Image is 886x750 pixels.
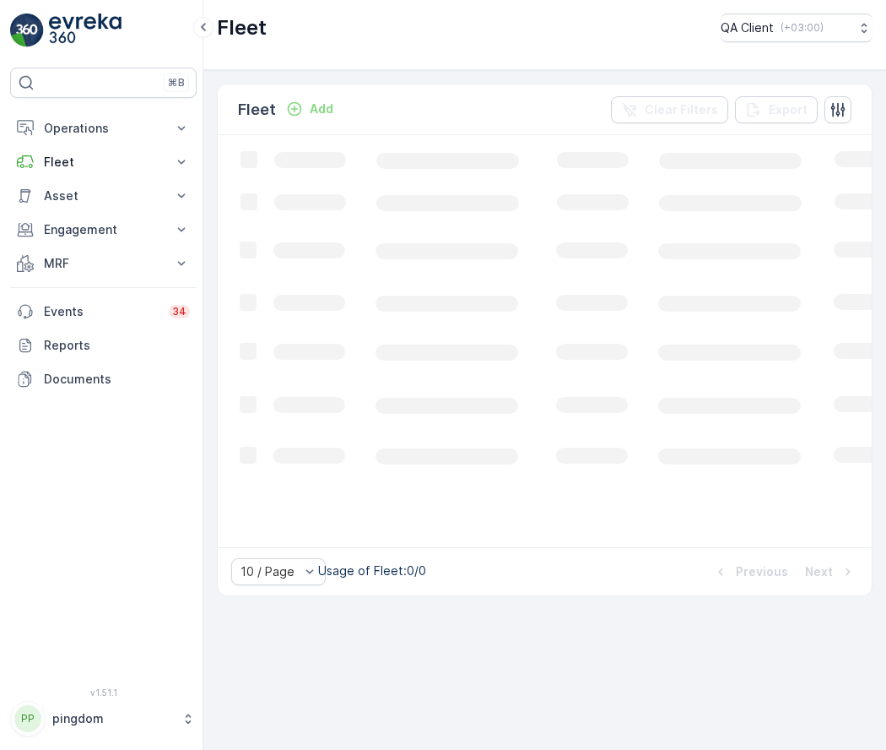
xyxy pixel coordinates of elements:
[14,705,41,732] div: PP
[44,120,163,137] p: Operations
[735,96,818,123] button: Export
[10,247,197,280] button: MRF
[44,337,190,354] p: Reports
[805,563,833,580] p: Next
[238,98,276,122] p: Fleet
[10,687,197,698] span: v 1.51.1
[10,14,44,47] img: logo
[611,96,728,123] button: Clear Filters
[10,362,197,396] a: Documents
[10,295,197,329] a: Events34
[721,19,774,36] p: QA Client
[645,101,718,118] p: Clear Filters
[44,187,163,204] p: Asset
[44,221,163,238] p: Engagement
[168,76,185,90] p: ⌘B
[10,145,197,179] button: Fleet
[10,179,197,213] button: Asset
[781,21,824,35] p: ( +03:00 )
[318,562,426,579] p: Usage of Fleet : 0/0
[279,99,340,119] button: Add
[721,14,872,42] button: QA Client(+03:00)
[44,303,159,320] p: Events
[769,101,808,118] p: Export
[736,563,788,580] p: Previous
[710,562,790,582] button: Previous
[172,305,186,318] p: 34
[10,111,197,145] button: Operations
[44,371,190,388] p: Documents
[10,329,197,362] a: Reports
[44,154,163,171] p: Fleet
[310,101,333,117] p: Add
[52,710,173,727] p: pingdom
[803,562,858,582] button: Next
[10,701,197,736] button: PPpingdom
[49,14,122,47] img: logo_light-DOdMpM7g.png
[44,255,163,272] p: MRF
[217,14,267,41] p: Fleet
[10,213,197,247] button: Engagement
